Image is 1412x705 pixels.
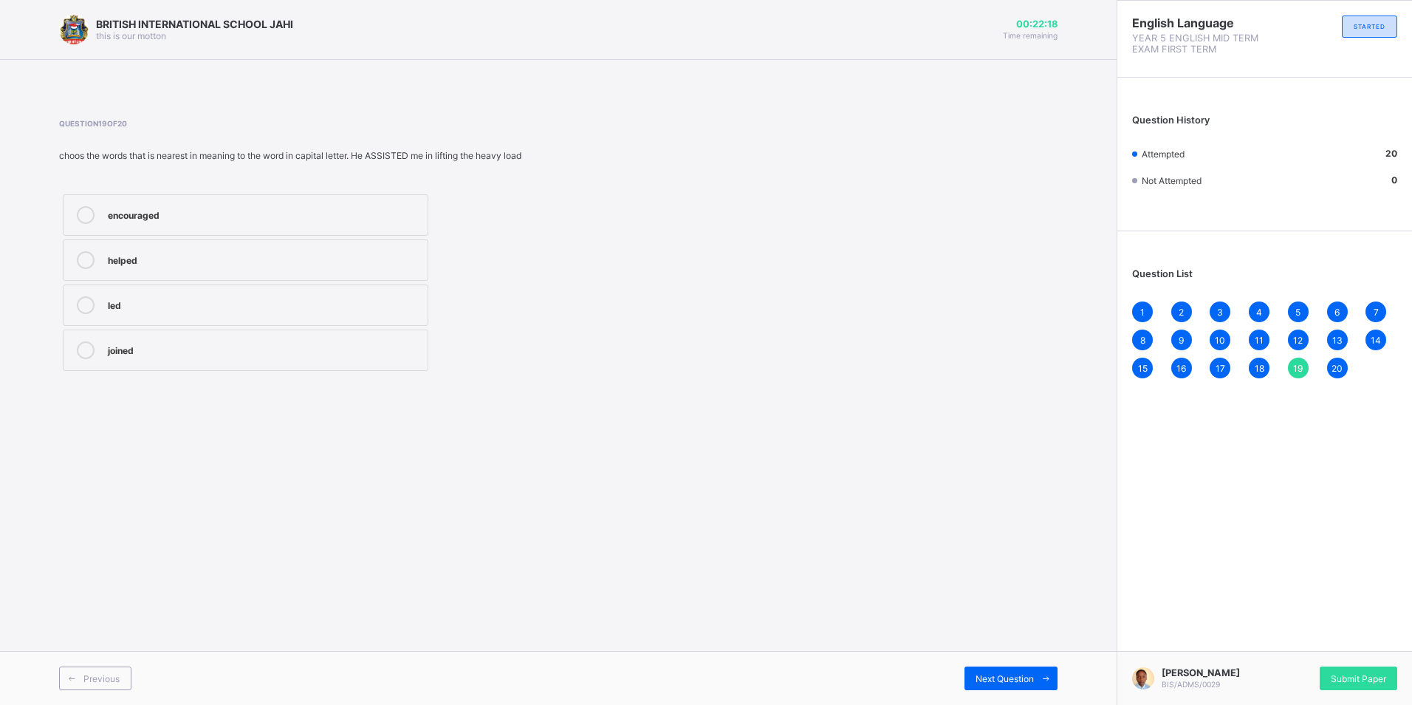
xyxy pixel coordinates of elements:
span: Question List [1132,268,1193,279]
span: 13 [1332,335,1343,346]
span: 16 [1176,363,1186,374]
b: 20 [1385,148,1397,159]
span: 1 [1140,307,1145,318]
span: 17 [1216,363,1225,374]
span: Attempted [1142,149,1185,160]
span: 7 [1374,307,1379,318]
span: Submit Paper [1331,673,1386,684]
span: STARTED [1354,23,1385,30]
span: Not Attempted [1142,175,1202,186]
span: 8 [1140,335,1145,346]
span: 00:22:18 [1003,18,1058,30]
span: Question History [1132,115,1210,126]
span: 12 [1293,335,1303,346]
div: joined [108,341,420,356]
span: 11 [1255,335,1264,346]
span: this is our motton [96,30,166,41]
span: 6 [1334,307,1340,318]
div: led [108,296,420,311]
span: 19 [1293,363,1303,374]
span: Next Question [976,673,1034,684]
span: 4 [1256,307,1262,318]
span: [PERSON_NAME] [1162,667,1240,678]
span: 9 [1179,335,1184,346]
span: 5 [1295,307,1300,318]
span: BRITISH INTERNATIONAL SCHOOL JAHI [96,18,293,30]
span: English Language [1132,16,1265,30]
span: 10 [1215,335,1225,346]
span: 18 [1255,363,1264,374]
span: 2 [1179,307,1184,318]
span: 14 [1371,335,1381,346]
div: choos the words that is nearest in meaning to the word in capital letter. He ASSISTED me in lifti... [59,150,681,161]
span: 3 [1217,307,1223,318]
span: Previous [83,673,120,684]
b: 0 [1391,174,1397,185]
span: 15 [1138,363,1148,374]
span: 20 [1332,363,1343,374]
span: YEAR 5 ENGLISH MID TERM EXAM FIRST TERM [1132,33,1265,55]
div: helped [108,251,420,266]
span: BIS/ADMS/0029 [1162,680,1220,689]
span: Question 19 of 20 [59,119,681,128]
span: Time remaining [1003,31,1058,40]
div: encouraged [108,206,420,221]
